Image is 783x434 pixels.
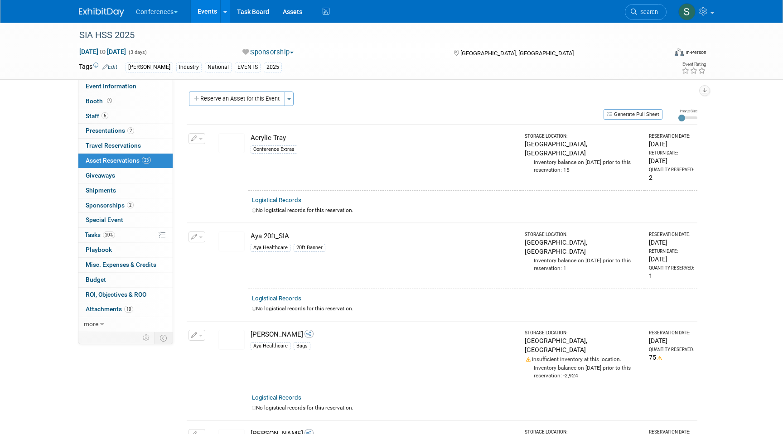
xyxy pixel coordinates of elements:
[78,317,173,332] a: more
[205,63,232,72] div: National
[86,202,134,209] span: Sponsorships
[251,244,290,252] div: Aya Healthcare
[252,394,301,401] a: Logistical Records
[235,63,261,72] div: EVENTS
[525,238,641,256] div: [GEOGRAPHIC_DATA], [GEOGRAPHIC_DATA]
[649,231,694,238] div: Reservation Date:
[685,49,706,56] div: In-Person
[525,330,641,336] div: Storage Location:
[649,156,694,165] div: [DATE]
[649,353,694,362] div: 75
[86,97,114,105] span: Booth
[525,354,641,363] div: Insufficient Inventory at this location.
[78,273,173,287] a: Budget
[649,330,694,336] div: Reservation Date:
[252,295,301,302] a: Logistical Records
[86,142,141,149] span: Travel Reservations
[264,63,282,72] div: 2025
[126,63,173,72] div: [PERSON_NAME]
[525,336,641,354] div: [GEOGRAPHIC_DATA], [GEOGRAPHIC_DATA]
[78,109,173,124] a: Staff5
[649,271,694,280] div: 1
[649,140,694,149] div: [DATE]
[78,213,173,227] a: Special Event
[85,231,115,238] span: Tasks
[79,62,117,72] td: Tags
[76,27,653,43] div: SIA HSS 2025
[525,158,641,174] div: Inventory balance on [DATE] prior to this reservation: 15
[678,3,696,20] img: Sophie Buffo
[78,94,173,109] a: Booth
[101,112,108,119] span: 5
[78,302,173,317] a: Attachments10
[251,133,517,143] div: Acrylic Tray
[86,187,116,194] span: Shipments
[239,48,297,57] button: Sponsorship
[525,363,641,380] div: Inventory balance on [DATE] prior to this reservation: -2,924
[649,150,694,156] div: Return Date:
[79,8,124,17] img: ExhibitDay
[613,47,706,61] div: Event Format
[681,62,706,67] div: Event Rating
[84,320,98,328] span: more
[525,133,641,140] div: Storage Location:
[525,256,641,272] div: Inventory balance on [DATE] prior to this reservation: 1
[218,330,245,350] img: View Images
[625,4,667,20] a: Search
[86,127,134,134] span: Presentations
[103,231,115,238] span: 20%
[86,291,146,298] span: ROI, Objectives & ROO
[78,139,173,153] a: Travel Reservations
[105,97,114,104] span: Booth not reserved yet
[649,173,694,182] div: 2
[78,154,173,168] a: Asset Reservations23
[86,305,133,313] span: Attachments
[98,48,107,55] span: to
[127,127,134,134] span: 2
[78,169,173,183] a: Giveaways
[86,216,123,223] span: Special Event
[218,133,245,153] img: View Images
[678,108,697,114] div: Image Size
[218,231,245,251] img: View Images
[127,202,134,208] span: 2
[604,109,662,120] button: Generate Pull Sheet
[86,82,136,90] span: Event Information
[189,92,285,106] button: Reserve an Asset for this Event
[251,330,517,339] div: [PERSON_NAME]
[86,246,112,253] span: Playbook
[78,288,173,302] a: ROI, Objectives & ROO
[86,112,108,120] span: Staff
[649,347,694,353] div: Quantity Reserved:
[78,228,173,242] a: Tasks20%
[79,48,126,56] span: [DATE] [DATE]
[102,64,117,70] a: Edit
[649,265,694,271] div: Quantity Reserved:
[252,305,694,313] div: No logistical records for this reservation.
[251,145,297,154] div: Conference Extras
[649,238,694,247] div: [DATE]
[294,244,325,252] div: 20ft Banner
[176,63,202,72] div: Industry
[251,342,290,350] div: Aya Healthcare
[78,198,173,213] a: Sponsorships2
[78,258,173,272] a: Misc. Expenses & Credits
[86,261,156,268] span: Misc. Expenses & Credits
[525,140,641,158] div: [GEOGRAPHIC_DATA], [GEOGRAPHIC_DATA]
[252,197,301,203] a: Logistical Records
[649,167,694,173] div: Quantity Reserved:
[78,79,173,94] a: Event Information
[86,172,115,179] span: Giveaways
[460,50,574,57] span: [GEOGRAPHIC_DATA], [GEOGRAPHIC_DATA]
[86,157,151,164] span: Asset Reservations
[525,231,641,238] div: Storage Location:
[139,332,155,344] td: Personalize Event Tab Strip
[142,157,151,164] span: 23
[637,9,658,15] span: Search
[86,276,106,283] span: Budget
[252,404,694,412] div: No logistical records for this reservation.
[124,306,133,313] span: 10
[128,49,147,55] span: (3 days)
[78,243,173,257] a: Playbook
[649,133,694,140] div: Reservation Date:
